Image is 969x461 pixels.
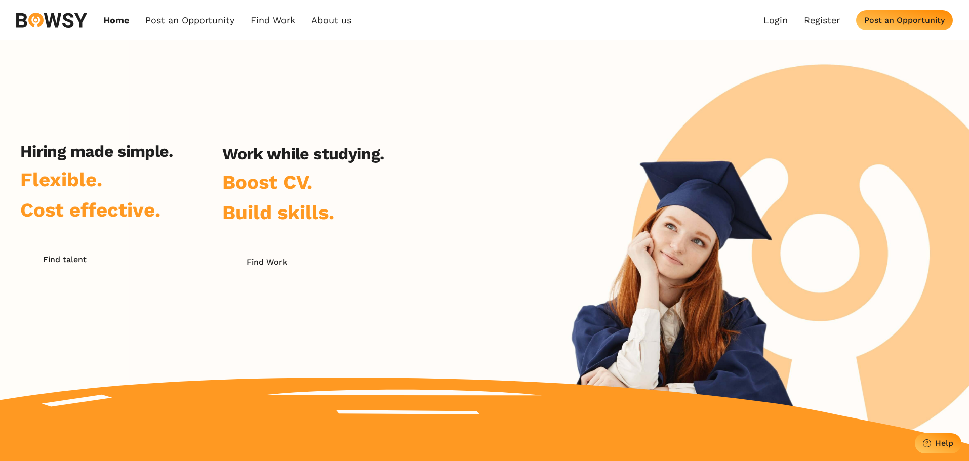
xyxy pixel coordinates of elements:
div: Help [935,438,953,448]
button: Find talent [20,249,109,269]
h2: Hiring made simple. [20,142,173,161]
button: Help [915,433,961,453]
span: Build skills. [222,201,334,224]
div: Find Work [247,257,287,267]
span: Boost CV. [222,171,312,193]
div: Post an Opportunity [864,15,945,25]
div: Find talent [43,255,87,264]
button: Post an Opportunity [856,10,953,30]
button: Find Work [222,252,311,272]
span: Flexible. [20,168,102,191]
a: Register [804,15,840,26]
img: svg%3e [16,13,87,28]
a: Home [103,15,129,26]
span: Cost effective. [20,198,160,221]
a: Login [763,15,788,26]
h2: Work while studying. [222,144,384,163]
